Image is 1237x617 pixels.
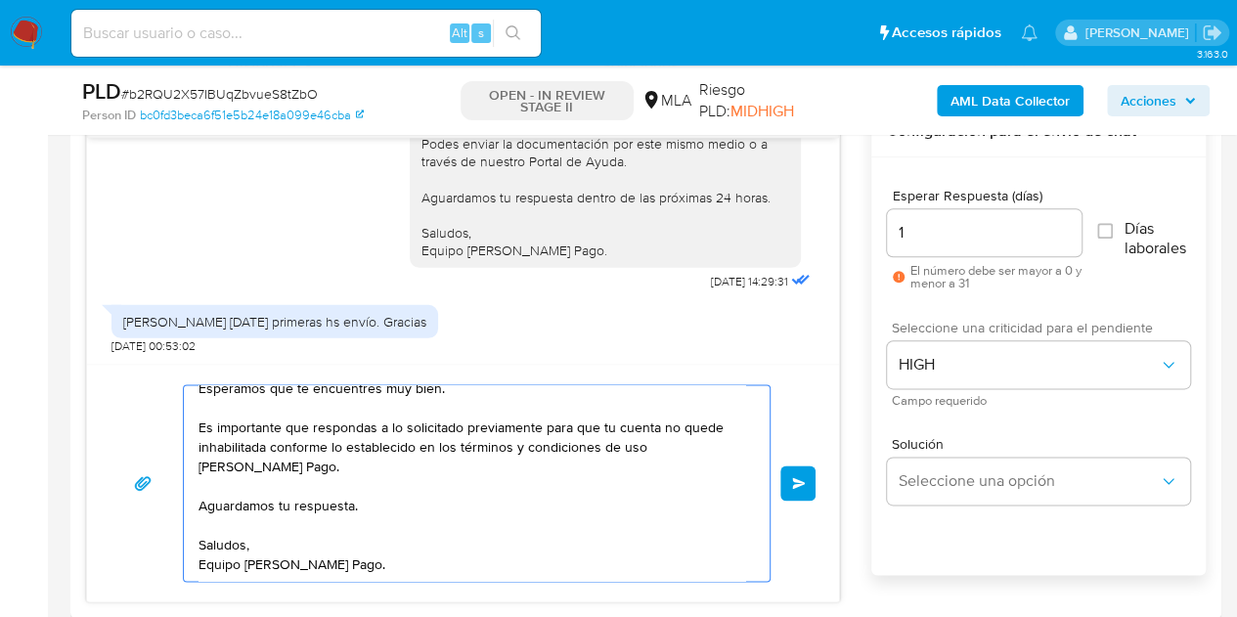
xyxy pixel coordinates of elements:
[887,458,1190,505] button: Seleccione una opción
[1107,85,1210,116] button: Acciones
[699,79,831,121] span: Riesgo PLD:
[1121,85,1176,116] span: Acciones
[892,321,1195,334] span: Seleccione una criticidad para el pendiente
[82,107,136,124] b: Person ID
[478,23,484,42] span: s
[711,273,788,288] span: [DATE] 14:29:31
[887,341,1190,388] button: HIGH
[910,264,1082,289] span: El número debe ser mayor a 0 y menor a 31
[1021,24,1038,41] a: Notificaciones
[887,121,1190,141] h3: Configuración para el envío de chat
[937,85,1083,116] button: AML Data Collector
[461,81,634,120] p: OPEN - IN REVIEW STAGE II
[493,20,533,47] button: search-icon
[71,21,541,46] input: Buscar usuario o caso...
[730,100,794,122] span: MIDHIGH
[82,75,121,107] b: PLD
[121,84,318,104] span: # b2RQU2X57IBUqZbvueS8tZbO
[892,22,1001,43] span: Accesos rápidos
[892,437,1195,451] span: Solución
[1125,219,1190,258] span: Días laborales
[452,23,467,42] span: Alt
[641,90,691,111] div: MLA
[1097,223,1113,239] input: Días laborales
[199,385,745,581] textarea: [PERSON_NAME], Esperamos que te encuentres muy bien. Es importante que respondas a lo solicitado ...
[1084,23,1195,42] p: nicolas.fernandezallen@mercadolibre.com
[893,189,1087,203] span: Esperar Respuesta (días)
[140,107,364,124] a: bc0fd3beca6f51e5b24e18a099e46cba
[1202,22,1222,43] a: Salir
[892,396,1195,406] span: Campo requerido
[111,337,196,353] span: [DATE] 00:53:02
[899,471,1159,491] span: Seleccione una opción
[899,355,1159,375] span: HIGH
[792,477,806,489] span: Enviar
[780,465,816,501] button: Enviar
[1196,46,1227,62] span: 3.163.0
[123,312,426,330] div: [PERSON_NAME] [DATE] primeras hs envío. Gracias
[421,99,789,259] div: [PERSON_NAME], Podes enviar la documentación por este mismo medio o a través de nuestro Portal de...
[887,220,1082,245] input: days_to_wait
[950,85,1070,116] b: AML Data Collector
